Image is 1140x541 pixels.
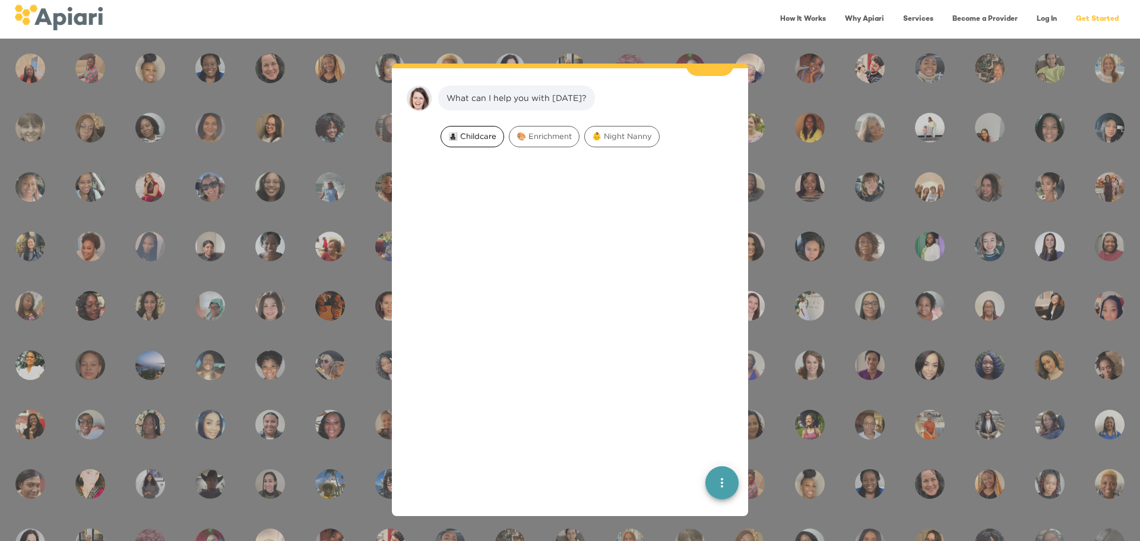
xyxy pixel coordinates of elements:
div: 👶 Night Nanny [584,126,660,147]
a: How It Works [773,7,833,31]
span: 👶 Night Nanny [585,131,659,142]
a: Why Apiari [838,7,891,31]
img: logo [14,5,103,30]
a: Become a Provider [945,7,1025,31]
span: 🎨 Enrichment [509,131,579,142]
div: 👩‍👧‍👦 Childcare [441,126,504,147]
button: quick menu [705,466,739,499]
div: What can I help you with [DATE]? [446,92,587,104]
a: Services [896,7,940,31]
div: 🎨 Enrichment [509,126,579,147]
span: 👩‍👧‍👦 Childcare [441,131,503,142]
img: amy.37686e0395c82528988e.png [406,86,432,112]
a: Log In [1030,7,1064,31]
a: Get Started [1069,7,1126,31]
